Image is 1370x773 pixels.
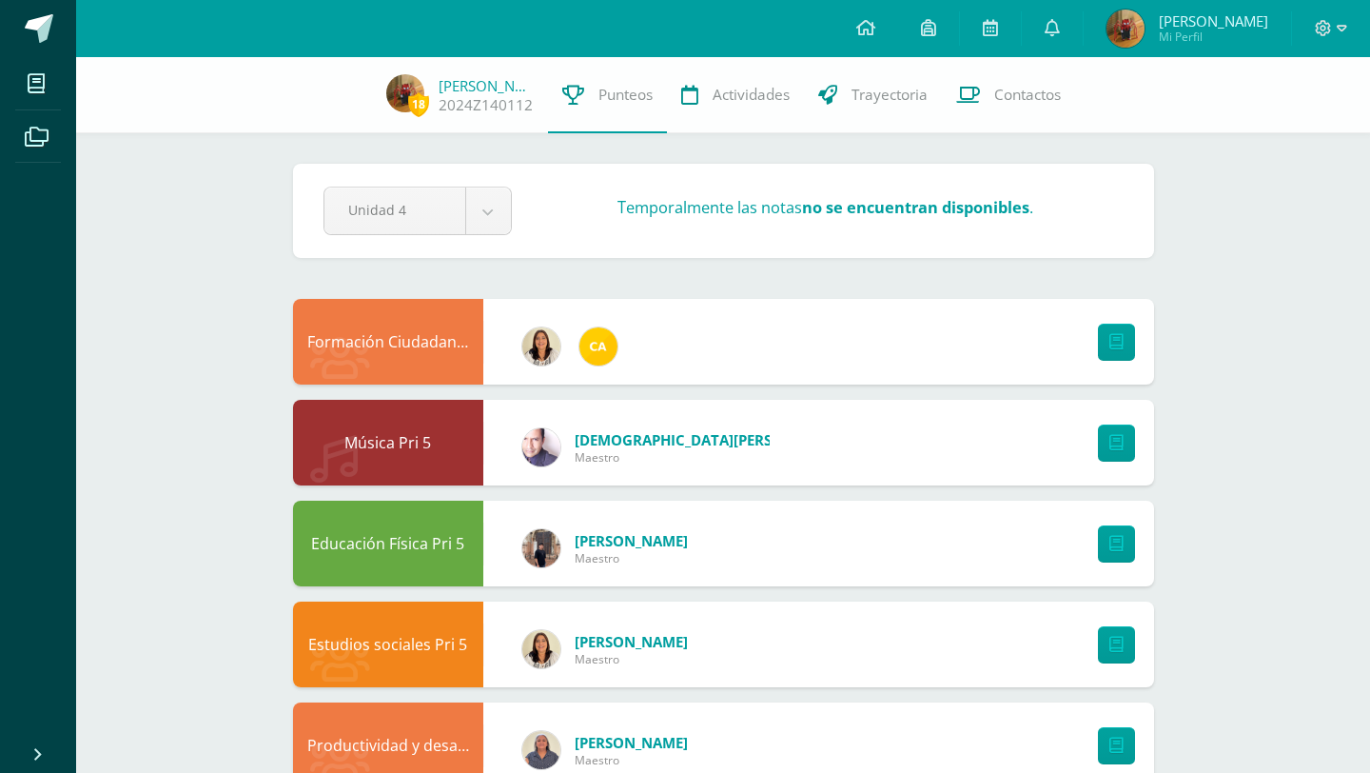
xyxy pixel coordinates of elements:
span: Maestro [575,449,803,466]
img: 9af45ed66f6009d12a678bb5324b5cf4.png [522,630,560,668]
img: 9af45ed66f6009d12a678bb5324b5cf4.png [522,327,560,366]
span: Mi Perfil [1159,29,1268,45]
img: d26c67d065d5f627ebb3ac7301e146aa.png [522,428,560,466]
span: Maestro [575,752,688,768]
a: [PERSON_NAME] [575,632,688,651]
div: Formación Ciudadana 5 [293,299,483,385]
span: 18 [408,92,429,116]
img: 842256324a130dae22f148a33cfb2614.png [522,529,560,567]
span: Punteos [598,85,653,105]
a: Unidad 4 [324,188,511,234]
strong: no se encuentran disponibles [802,196,1029,218]
span: Unidad 4 [348,188,441,232]
span: Contactos [994,85,1061,105]
a: Trayectoria [804,57,942,133]
img: 2f6e72396ce451b69cfc3551fa769b80.png [522,731,560,769]
a: Punteos [548,57,667,133]
a: [PERSON_NAME] [575,733,688,752]
span: Actividades [713,85,790,105]
a: [PERSON_NAME] [439,76,534,95]
div: Estudios sociales Pri 5 [293,602,483,687]
a: Actividades [667,57,804,133]
img: 7bea802029595fa50bfc5e6b7859d636.png [579,327,617,366]
span: Maestro [575,651,688,667]
div: Educación Física Pri 5 [293,501,483,586]
a: [PERSON_NAME] [575,531,688,550]
span: Maestro [575,550,688,566]
a: Contactos [942,57,1075,133]
a: 2024Z140112 [439,95,533,115]
span: Trayectoria [851,85,928,105]
img: f779a4e8ad232e87fc701809dd56c7cb.png [386,74,424,112]
div: Música Pri 5 [293,400,483,486]
span: [PERSON_NAME] [1159,11,1268,30]
a: [DEMOGRAPHIC_DATA][PERSON_NAME] [575,430,803,449]
h3: Temporalmente las notas . [617,196,1033,218]
img: f779a4e8ad232e87fc701809dd56c7cb.png [1106,10,1145,48]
